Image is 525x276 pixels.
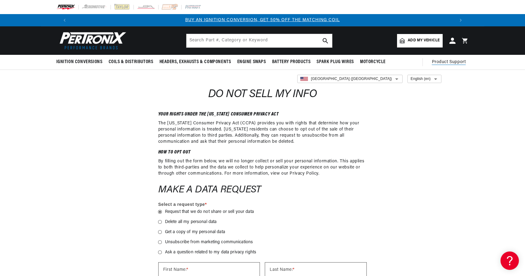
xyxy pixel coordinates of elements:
span: Battery Products [272,59,311,65]
button: search button [319,34,332,47]
span: Request that we do not share or sell your data [165,209,254,215]
div: 1 of 3 [71,17,455,24]
span: Engine Swaps [237,59,266,65]
button: Translation missing: en.sections.announcements.next_announcement [455,14,467,26]
summary: Product Support [432,55,469,70]
span: Delete all my personal data [165,219,217,225]
summary: Engine Swaps [234,55,269,69]
label: Select a request type [158,202,261,207]
label: Last Name: [270,267,295,273]
span: Coils & Distributors [109,59,153,65]
summary: Spark Plug Wires [313,55,357,69]
p: By filling out the form below, we will no longer collect or sell your personal information. This ... [158,158,367,177]
span: Motorcycle [360,59,386,65]
summary: Coils & Distributors [106,55,156,69]
span: Ask a question related to my data privacy rights [165,249,256,255]
span: Add my vehicle [408,38,440,43]
h4: Your rights under the [US_STATE] Consumer Privacy Act [158,111,367,118]
a: Add my vehicle [397,34,442,47]
div: Announcement [71,17,455,24]
img: Pertronix [56,30,127,51]
slideshow-component: Translation missing: en.sections.announcements.announcement_bar [41,14,484,26]
a: BUY AN IGNITION CONVERSION, GET 50% OFF THE MATCHING COIL [185,18,340,22]
h2: Make A Data Request [158,184,367,196]
span: Spark Plug Wires [317,59,354,65]
span: Product Support [432,59,466,66]
img: United States [300,77,308,81]
div: Language [407,75,441,83]
span: Headers, Exhausts & Components [159,59,231,65]
label: First Name: [163,267,189,273]
div: Language [297,75,403,83]
summary: Battery Products [269,55,314,69]
span: Unsubscribe from marketing communications [165,239,253,245]
button: Translation missing: en.sections.announcements.previous_announcement [58,14,71,26]
span: Ignition Conversions [56,59,103,65]
summary: Motorcycle [357,55,389,69]
summary: Ignition Conversions [56,55,106,69]
p: The [US_STATE] Consumer Privacy Act (CCPA) provides you with rights that determine how your perso... [158,120,367,145]
span: Get a copy of my personal data [165,229,225,235]
h1: Do Not Sell My Info [158,88,367,101]
input: Search Part #, Category or Keyword [186,34,332,47]
h4: How to opt out [158,149,367,156]
summary: Headers, Exhausts & Components [156,55,234,69]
